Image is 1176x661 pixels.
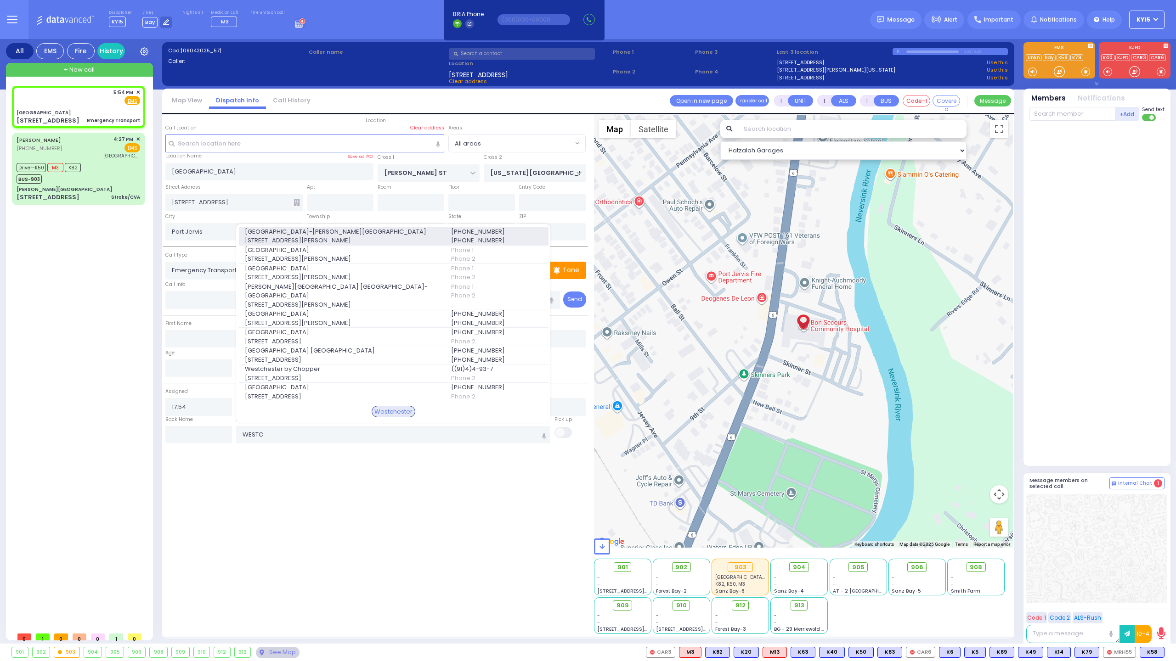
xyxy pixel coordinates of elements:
[451,264,543,273] span: Phone 1
[1102,16,1115,24] span: Help
[990,518,1008,537] button: Drag Pegman onto the map to open Street View
[54,633,68,640] span: 0
[65,163,81,172] span: K82
[833,581,836,588] span: -
[12,647,28,657] div: 901
[951,581,954,588] span: -
[735,95,769,106] button: Transfer call
[245,309,440,319] span: [GEOGRAPHIC_DATA]
[650,650,655,655] img: red-radio-icon.svg
[165,320,192,327] label: First Name
[892,574,894,581] span: -
[777,48,893,56] label: Last 3 location
[245,264,440,273] span: [GEOGRAPHIC_DATA]
[453,10,484,18] span: BRIA Phone
[245,227,440,236] span: [GEOGRAPHIC_DATA]-[PERSON_NAME][GEOGRAPHIC_DATA]
[17,186,112,193] div: [PERSON_NAME][GEOGRAPHIC_DATA]
[774,612,777,619] span: -
[777,59,824,67] a: [STREET_ADDRESS]
[449,48,595,60] input: Search a contact
[794,601,804,610] span: 913
[734,647,759,658] div: BLS
[1031,93,1066,104] button: Members
[309,48,446,56] label: Caller name
[892,588,921,594] span: Sanz Bay-5
[448,124,462,132] label: Areas
[791,647,815,658] div: K63
[819,647,845,658] div: K40
[617,563,628,572] span: 901
[172,647,189,657] div: 909
[596,536,627,548] img: Google
[106,647,124,657] div: 905
[1103,647,1136,658] div: MRH55
[656,581,659,588] span: -
[449,78,487,85] span: Clear address
[777,66,895,74] a: [STREET_ADDRESS][PERSON_NAME][US_STATE]
[1047,647,1071,658] div: BLS
[1026,612,1047,623] button: Code 1
[597,581,600,588] span: -
[451,383,543,392] span: [PHONE_NUMBER]
[214,647,230,657] div: 912
[378,154,394,161] label: Cross 1
[128,633,141,640] span: 0
[1073,612,1102,623] button: ALS-Rush
[1107,650,1112,655] img: red-radio-icon.svg
[484,154,502,161] label: Cross 2
[735,601,746,610] span: 912
[150,647,167,657] div: 908
[656,574,659,581] span: -
[1112,482,1116,486] img: comment-alt.png
[266,96,317,105] a: Call History
[563,291,586,308] button: Send
[245,337,440,346] span: [STREET_ADDRESS]
[774,574,777,581] span: -
[656,626,743,633] span: [STREET_ADDRESS][PERSON_NAME]
[563,265,579,275] p: Tone
[109,633,123,640] span: 1
[165,184,201,191] label: Street Address
[256,647,299,658] div: See map
[1140,647,1165,658] div: BLS
[451,319,543,328] span: [PHONE_NUMBER]
[84,647,102,657] div: 904
[987,66,1008,74] a: Use this
[679,647,701,658] div: ALS
[848,647,874,658] div: BLS
[211,10,240,16] label: Medic on call
[124,143,140,152] span: EMS
[597,612,600,619] span: -
[695,48,774,56] span: Phone 3
[1026,54,1042,61] a: Unkn
[182,10,203,16] label: Night unit
[451,346,543,355] span: [PHONE_NUMBER]
[1140,647,1165,658] div: K58
[245,254,440,263] span: [STREET_ADDRESS][PERSON_NAME]
[1115,107,1139,121] button: +Add
[597,626,684,633] span: [STREET_ADDRESS][PERSON_NAME]
[451,282,543,291] span: Phone 1
[788,95,813,106] button: UNIT
[715,612,718,619] span: -
[451,246,543,255] span: Phone 1
[451,355,543,364] span: [PHONE_NUMBER]
[1029,477,1109,489] h5: Message members on selected call
[1018,647,1043,658] div: K49
[245,319,440,328] span: [STREET_ADDRESS][PERSON_NAME]
[17,136,61,144] a: [PERSON_NAME]
[245,383,440,392] span: [GEOGRAPHIC_DATA]
[987,59,1008,67] a: Use this
[892,581,894,588] span: -
[774,619,777,626] span: -
[1057,54,1069,61] a: K58
[307,213,330,220] label: Township
[451,364,543,374] span: ((91)4)4-93-7
[734,647,759,658] div: K20
[455,139,481,148] span: All areas
[109,10,132,16] label: Dispatcher
[903,95,930,106] button: Code-1
[519,184,545,191] label: Entry Code
[165,349,175,357] label: Age
[36,43,64,59] div: EMS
